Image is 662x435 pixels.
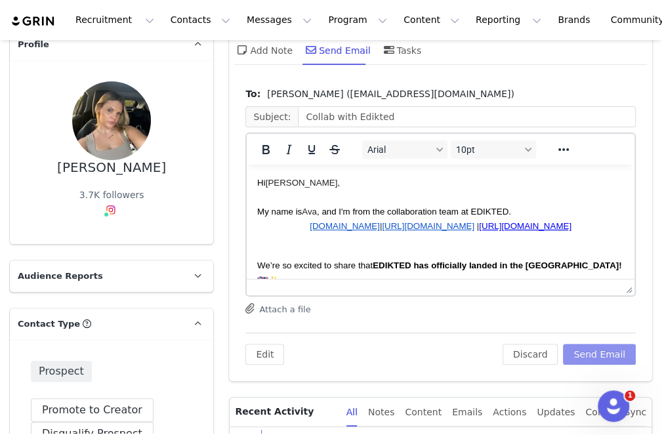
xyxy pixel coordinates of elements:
a: [URL][DOMAIN_NAME] [232,56,325,66]
button: Contacts [163,5,238,35]
span: Ava [55,42,70,52]
span: [PERSON_NAME] [19,13,91,23]
span: My name is , and I'm from the collaboration team at EDIKTED. [10,42,264,52]
span: Hi , [10,13,93,23]
button: Program [320,5,395,35]
div: Tasks [381,34,422,66]
button: Promote to Creator [31,398,154,422]
input: Add a subject line [298,106,636,127]
span: | [230,56,232,66]
div: Press the Up and Down arrow keys to resize the editor. [621,280,634,295]
button: Edit [245,344,284,365]
button: Recruitment [68,5,162,35]
div: [PERSON_NAME] [57,160,166,175]
span: Prospect [31,361,92,382]
span: To: [245,87,260,101]
span: [PERSON_NAME] ([EMAIL_ADDRESS][DOMAIN_NAME]) [267,87,514,101]
button: Messages [239,5,320,35]
span: Arial [367,144,432,155]
button: Send Email [563,344,636,365]
a: [DOMAIN_NAME] [63,56,133,66]
div: Notes [368,398,394,427]
iframe: Rich Text Area [247,165,634,279]
a: Brands [550,5,602,35]
iframe: Intercom live chat [598,390,629,422]
button: Underline [300,140,323,159]
button: Italic [278,140,300,159]
div: 3.7K followers [79,188,144,202]
button: Reveal or hide additional toolbar items [552,140,575,159]
img: grin logo [10,15,56,28]
button: Content [396,5,467,35]
span: 1 [625,390,635,401]
div: Contact Sync [585,398,646,427]
button: Font sizes [451,140,536,159]
button: Fonts [362,140,447,159]
a: [URL][DOMAIN_NAME] [135,56,228,66]
body: Rich Text Area. Press ALT-0 for help. [10,10,377,394]
span: We’re so excited to share that 🇬🇧✨ [10,96,375,120]
div: All [346,398,358,427]
div: Actions [493,398,526,427]
span: 10pt [456,144,520,155]
button: Bold [255,140,277,159]
span: Contact Type [18,318,80,331]
img: instagram.svg [106,205,116,215]
div: Updates [537,398,575,427]
button: Attach a file [245,300,310,316]
div: Emails [452,398,482,427]
span: Subject: [245,106,298,127]
p: Recent Activity [235,398,335,426]
span: Profile [18,38,49,51]
div: Send Email [303,34,371,66]
button: Reporting [468,5,549,35]
div: Content [405,398,442,427]
img: 23b9a552-4163-450c-8b95-0351656de032--s.jpg [72,81,151,160]
strong: EDIKTED has officially landed in the [GEOGRAPHIC_DATA]! [126,96,375,106]
span: | [133,56,135,66]
button: Strikethrough [323,140,346,159]
span: Audience Reports [18,270,103,283]
div: Add Note [234,34,293,66]
button: Discard [503,344,558,365]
